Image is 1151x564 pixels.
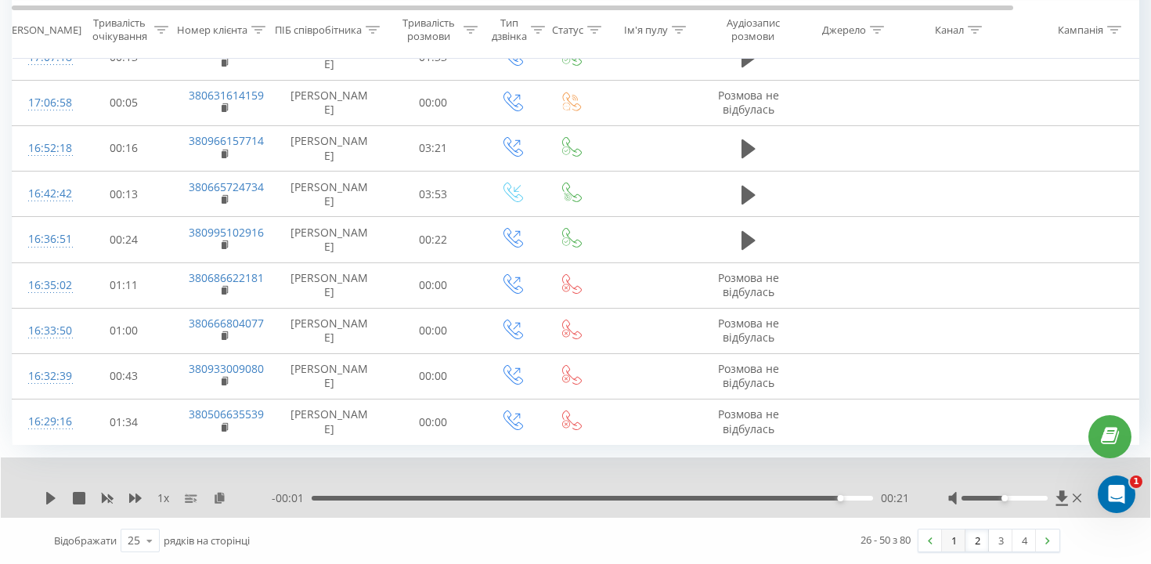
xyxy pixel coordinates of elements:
td: [PERSON_NAME] [275,308,384,353]
div: 16:36:51 [28,224,60,255]
span: Відображати [54,533,117,548]
td: [PERSON_NAME] [275,353,384,399]
div: Accessibility label [837,495,843,501]
td: [PERSON_NAME] [275,399,384,445]
a: 3 [989,530,1012,551]
div: 26 - 50 з 80 [861,532,911,548]
div: 16:35:02 [28,270,60,301]
td: 00:00 [384,308,482,353]
div: Тривалість розмови [398,16,460,43]
td: 01:11 [75,262,173,308]
td: 00:16 [75,125,173,171]
div: 16:29:16 [28,407,60,437]
div: Аудіозапис розмови [715,16,791,43]
td: [PERSON_NAME] [275,172,384,217]
div: Тип дзвінка [492,16,527,43]
span: Розмова не відбулась [718,88,779,117]
div: 16:52:18 [28,133,60,164]
td: 00:22 [384,217,482,262]
div: Канал [935,23,964,36]
td: 00:24 [75,217,173,262]
td: 01:00 [75,308,173,353]
td: [PERSON_NAME] [275,262,384,308]
td: 00:00 [384,262,482,308]
span: 1 x [157,490,169,506]
div: ПІБ співробітника [275,23,362,36]
td: 00:00 [384,399,482,445]
a: 380995102916 [189,225,264,240]
td: 00:05 [75,80,173,125]
a: 380665724734 [189,179,264,194]
iframe: Intercom live chat [1098,475,1135,513]
div: Тривалість очікування [88,16,150,43]
td: 00:43 [75,353,173,399]
td: 00:00 [384,80,482,125]
span: Розмова не відбулась [718,407,779,436]
div: Ім'я пулу [624,23,668,36]
span: рядків на сторінці [164,533,250,548]
div: [PERSON_NAME] [2,23,81,36]
a: 380686622181 [189,270,264,285]
span: - 00:01 [272,490,312,506]
td: [PERSON_NAME] [275,125,384,171]
td: 01:34 [75,399,173,445]
span: 1 [1130,475,1142,488]
a: 2 [965,530,989,551]
a: 4 [1012,530,1036,551]
a: 380933009080 [189,361,264,376]
div: Кампанія [1058,23,1103,36]
td: [PERSON_NAME] [275,217,384,262]
a: 380631614159 [189,88,264,103]
span: Розмова не відбулась [718,316,779,345]
div: Номер клієнта [177,23,247,36]
a: 380666804077 [189,316,264,331]
div: Accessibility label [1001,495,1008,501]
td: 00:00 [384,353,482,399]
td: 03:21 [384,125,482,171]
div: 16:33:50 [28,316,60,346]
td: 03:53 [384,172,482,217]
span: Розмова не відбулась [718,361,779,390]
td: 00:13 [75,172,173,217]
a: 380506635539 [189,407,264,421]
div: 16:42:42 [28,179,60,209]
span: 00:21 [881,490,909,506]
div: Джерело [822,23,866,36]
div: 16:32:39 [28,361,60,392]
span: Розмова не відбулась [718,270,779,299]
a: 380966157714 [189,133,264,148]
a: 1 [942,530,965,551]
div: 25 [128,533,140,548]
div: 17:06:58 [28,88,60,118]
td: [PERSON_NAME] [275,80,384,125]
div: Статус [552,23,583,36]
